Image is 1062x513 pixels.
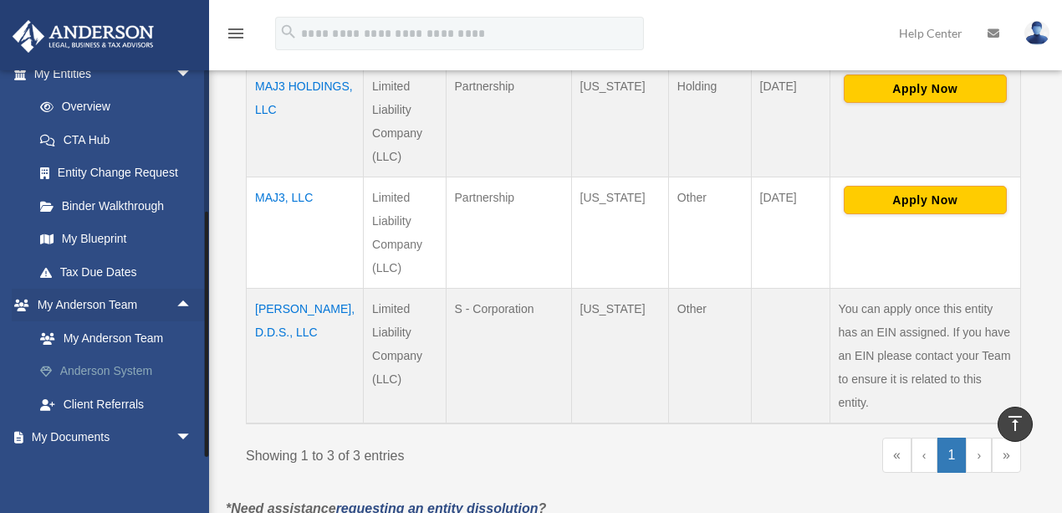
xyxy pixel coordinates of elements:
td: MAJ3, LLC [247,177,364,288]
a: My Anderson Team [23,321,217,355]
div: Showing 1 to 3 of 3 entries [246,438,621,468]
td: [DATE] [751,177,830,288]
td: You can apply once this entity has an EIN assigned. If you have an EIN please contact your Team t... [830,288,1020,423]
button: Apply Now [844,186,1007,214]
i: search [279,23,298,41]
a: Entity Change Request [23,156,209,190]
td: Partnership [446,65,571,177]
td: [US_STATE] [571,177,668,288]
td: [DATE] [751,65,830,177]
a: Tax Due Dates [23,255,209,289]
i: vertical_align_top [1005,413,1025,433]
a: Client Referrals [23,387,217,421]
td: Limited Liability Company (LLC) [364,288,447,423]
a: My Entitiesarrow_drop_down [12,57,209,90]
img: Anderson Advisors Platinum Portal [8,20,159,53]
i: menu [226,23,246,44]
td: Other [668,177,751,288]
a: My Anderson Teamarrow_drop_up [12,289,217,322]
span: arrow_drop_down [176,57,209,91]
a: Binder Walkthrough [23,189,209,223]
td: Holding [668,65,751,177]
a: Anderson System [23,355,217,388]
td: Partnership [446,177,571,288]
td: Other [668,288,751,423]
a: Overview [23,90,201,124]
td: [US_STATE] [571,65,668,177]
a: First [882,438,911,473]
a: vertical_align_top [998,407,1033,442]
a: My Documentsarrow_drop_down [12,421,217,454]
span: arrow_drop_down [176,421,209,455]
td: Limited Liability Company (LLC) [364,65,447,177]
a: CTA Hub [23,123,209,156]
td: Limited Liability Company (LLC) [364,177,447,288]
td: [US_STATE] [571,288,668,423]
a: Online Learningarrow_drop_down [12,454,217,487]
button: Apply Now [844,74,1007,103]
td: S - Corporation [446,288,571,423]
img: User Pic [1024,21,1049,45]
a: My Blueprint [23,223,209,256]
span: arrow_drop_up [176,289,209,323]
td: MAJ3 HOLDINGS, LLC [247,65,364,177]
a: menu [226,29,246,44]
span: arrow_drop_down [176,454,209,488]
td: [PERSON_NAME], D.D.S., LLC [247,288,364,423]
